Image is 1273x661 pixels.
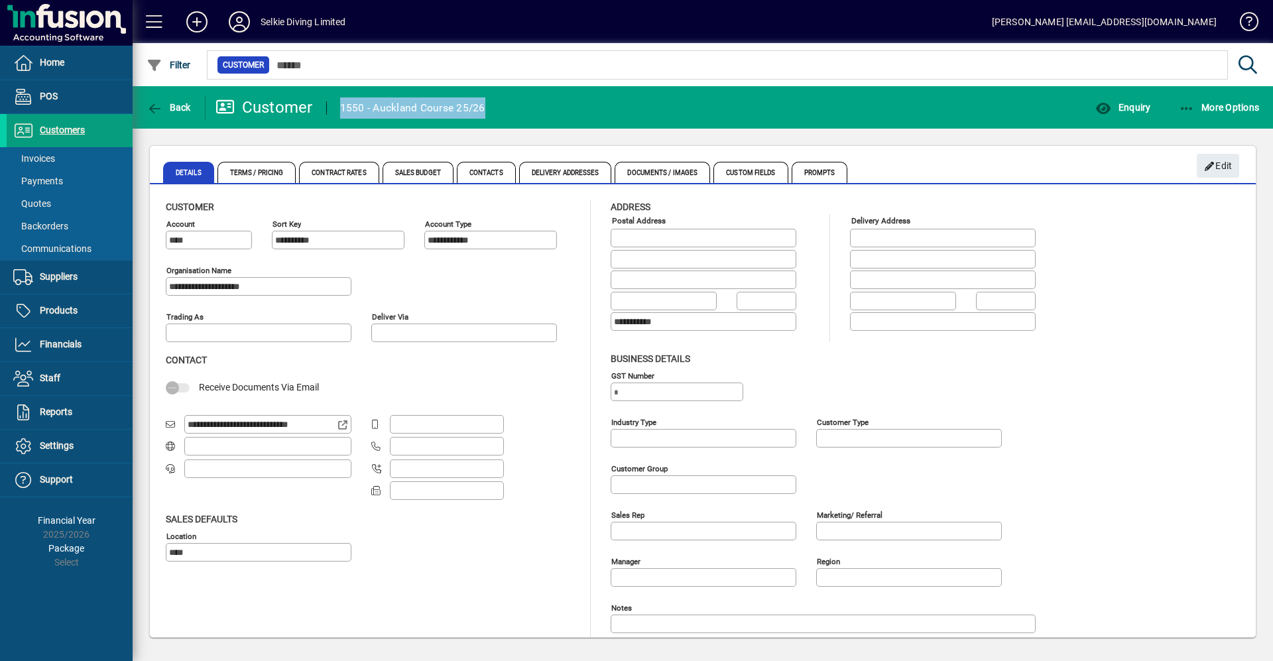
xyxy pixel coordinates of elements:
[40,57,64,68] span: Home
[166,531,196,540] mat-label: Location
[611,463,668,473] mat-label: Customer group
[7,430,133,463] a: Settings
[7,80,133,113] a: POS
[176,10,218,34] button: Add
[7,328,133,361] a: Financials
[13,243,91,254] span: Communications
[1204,155,1233,177] span: Edit
[40,373,60,383] span: Staff
[611,353,690,364] span: Business details
[519,162,612,183] span: Delivery Addresses
[425,219,471,229] mat-label: Account Type
[147,102,191,113] span: Back
[143,95,194,119] button: Back
[143,53,194,77] button: Filter
[7,215,133,237] a: Backorders
[611,556,640,566] mat-label: Manager
[40,125,85,135] span: Customers
[40,474,73,485] span: Support
[7,170,133,192] a: Payments
[611,510,644,519] mat-label: Sales rep
[1179,102,1260,113] span: More Options
[817,417,869,426] mat-label: Customer type
[1230,3,1256,46] a: Knowledge Base
[13,153,55,164] span: Invoices
[7,261,133,294] a: Suppliers
[992,11,1217,32] div: [PERSON_NAME] [EMAIL_ADDRESS][DOMAIN_NAME]
[218,10,261,34] button: Profile
[147,60,191,70] span: Filter
[166,266,231,275] mat-label: Organisation name
[13,176,63,186] span: Payments
[40,339,82,349] span: Financials
[713,162,788,183] span: Custom Fields
[1092,95,1154,119] button: Enquiry
[13,198,51,209] span: Quotes
[13,221,68,231] span: Backorders
[166,219,195,229] mat-label: Account
[615,162,710,183] span: Documents / Images
[611,417,656,426] mat-label: Industry type
[48,543,84,554] span: Package
[215,97,313,118] div: Customer
[611,202,650,212] span: Address
[817,510,882,519] mat-label: Marketing/ Referral
[1176,95,1263,119] button: More Options
[166,355,207,365] span: Contact
[340,97,485,119] div: 1550 - Auckland Course 25/26
[7,46,133,80] a: Home
[1095,102,1150,113] span: Enquiry
[7,237,133,260] a: Communications
[166,202,214,212] span: Customer
[817,556,840,566] mat-label: Region
[217,162,296,183] span: Terms / Pricing
[40,91,58,101] span: POS
[7,463,133,497] a: Support
[7,192,133,215] a: Quotes
[611,603,632,612] mat-label: Notes
[133,95,206,119] app-page-header-button: Back
[40,440,74,451] span: Settings
[223,58,264,72] span: Customer
[457,162,516,183] span: Contacts
[166,514,237,524] span: Sales defaults
[261,11,346,32] div: Selkie Diving Limited
[40,271,78,282] span: Suppliers
[199,382,319,392] span: Receive Documents Via Email
[7,294,133,328] a: Products
[273,219,301,229] mat-label: Sort key
[1197,154,1239,178] button: Edit
[38,515,95,526] span: Financial Year
[40,406,72,417] span: Reports
[166,312,204,322] mat-label: Trading as
[163,162,214,183] span: Details
[383,162,454,183] span: Sales Budget
[7,147,133,170] a: Invoices
[372,312,408,322] mat-label: Deliver via
[792,162,848,183] span: Prompts
[7,362,133,395] a: Staff
[40,305,78,316] span: Products
[7,396,133,429] a: Reports
[611,371,654,380] mat-label: GST Number
[299,162,379,183] span: Contract Rates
